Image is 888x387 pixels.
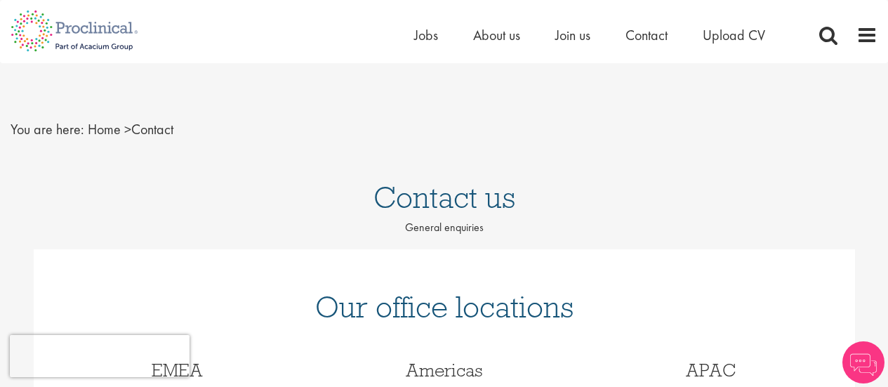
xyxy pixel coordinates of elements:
a: Upload CV [703,26,765,44]
span: You are here: [11,120,84,138]
a: Jobs [414,26,438,44]
h1: Our office locations [55,291,834,322]
span: > [124,120,131,138]
span: Contact [88,120,173,138]
a: Contact [625,26,668,44]
img: Chatbot [842,341,884,383]
h3: EMEA [55,361,300,379]
h3: APAC [588,361,834,379]
a: breadcrumb link to Home [88,120,121,138]
a: About us [473,26,520,44]
iframe: reCAPTCHA [10,335,190,377]
h3: Americas [322,361,567,379]
a: Join us [555,26,590,44]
